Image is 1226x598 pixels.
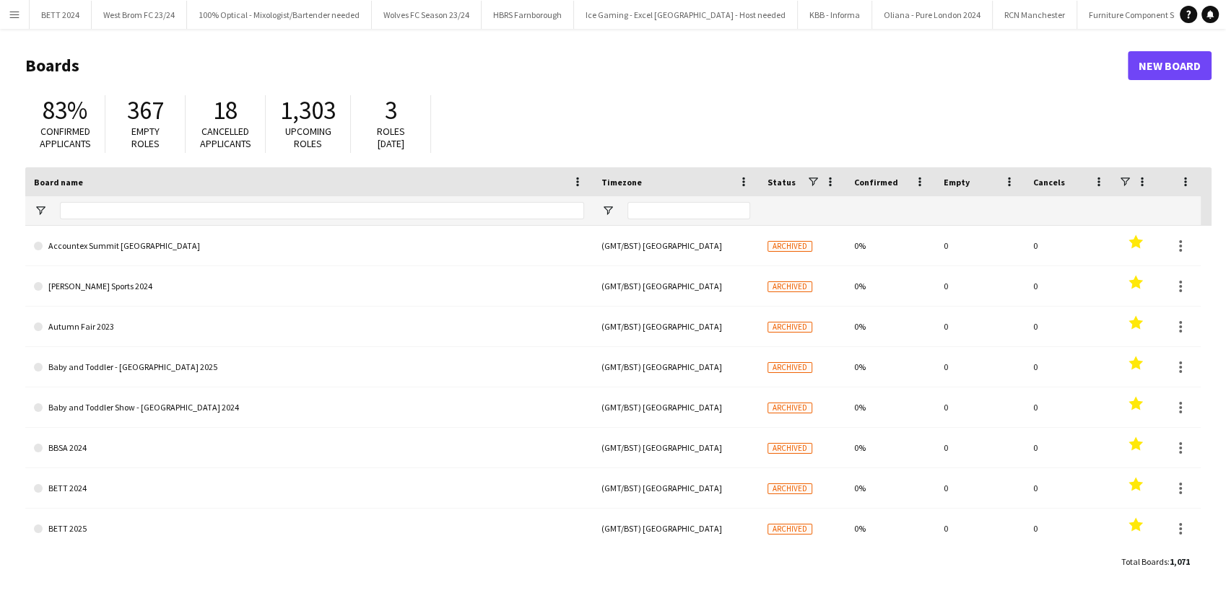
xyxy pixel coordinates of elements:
[601,177,642,188] span: Timezone
[845,468,935,508] div: 0%
[30,1,92,29] button: BETT 2024
[768,524,812,535] span: Archived
[768,483,812,494] span: Archived
[34,468,584,509] a: BETT 2024
[34,428,584,468] a: BBSA 2024
[377,125,405,150] span: Roles [DATE]
[34,387,584,428] a: Baby and Toddler Show - [GEOGRAPHIC_DATA] 2024
[935,468,1025,508] div: 0
[34,177,83,188] span: Board name
[845,509,935,548] div: 0%
[768,403,812,413] span: Archived
[993,1,1077,29] button: RCN Manchester
[482,1,574,29] button: HBRS Farnborough
[935,266,1025,306] div: 0
[187,1,372,29] button: 100% Optical - Mixologist/Bartender needed
[593,428,759,467] div: (GMT/BST) [GEOGRAPHIC_DATA]
[935,226,1025,265] div: 0
[872,1,993,29] button: Oliana - Pure London 2024
[768,443,812,454] span: Archived
[92,1,187,29] button: West Brom FC 23/24
[34,266,584,307] a: [PERSON_NAME] Sports 2024
[627,202,750,219] input: Timezone Filter Input
[601,204,614,217] button: Open Filter Menu
[200,125,251,150] span: Cancelled applicants
[845,347,935,387] div: 0%
[593,347,759,387] div: (GMT/BST) [GEOGRAPHIC_DATA]
[213,94,238,126] span: 18
[1025,226,1114,265] div: 0
[768,177,796,188] span: Status
[1121,556,1168,567] span: Total Boards
[935,387,1025,427] div: 0
[1077,1,1202,29] button: Furniture Component Show
[935,428,1025,467] div: 0
[593,468,759,508] div: (GMT/BST) [GEOGRAPHIC_DATA]
[768,241,812,252] span: Archived
[1128,51,1212,80] a: New Board
[60,202,584,219] input: Board name Filter Input
[127,94,164,126] span: 367
[845,387,935,427] div: 0%
[845,226,935,265] div: 0%
[1025,468,1114,508] div: 0
[768,281,812,292] span: Archived
[285,125,331,150] span: Upcoming roles
[845,307,935,346] div: 0%
[1121,548,1190,576] div: :
[1025,307,1114,346] div: 0
[944,177,970,188] span: Empty
[845,266,935,306] div: 0%
[385,94,397,126] span: 3
[768,362,812,373] span: Archived
[593,266,759,306] div: (GMT/BST) [GEOGRAPHIC_DATA]
[1025,509,1114,548] div: 0
[40,125,91,150] span: Confirmed applicants
[34,509,584,549] a: BETT 2025
[1025,387,1114,427] div: 0
[1170,556,1190,567] span: 1,071
[1033,177,1065,188] span: Cancels
[34,204,47,217] button: Open Filter Menu
[34,226,584,266] a: Accountex Summit [GEOGRAPHIC_DATA]
[280,94,336,126] span: 1,303
[593,387,759,427] div: (GMT/BST) [GEOGRAPHIC_DATA]
[935,509,1025,548] div: 0
[1025,428,1114,467] div: 0
[935,307,1025,346] div: 0
[854,177,898,188] span: Confirmed
[845,428,935,467] div: 0%
[593,226,759,265] div: (GMT/BST) [GEOGRAPHIC_DATA]
[34,347,584,387] a: Baby and Toddler - [GEOGRAPHIC_DATA] 2025
[131,125,160,150] span: Empty roles
[593,509,759,548] div: (GMT/BST) [GEOGRAPHIC_DATA]
[935,347,1025,387] div: 0
[593,307,759,346] div: (GMT/BST) [GEOGRAPHIC_DATA]
[43,94,87,126] span: 83%
[25,55,1128,76] h1: Boards
[34,307,584,347] a: Autumn Fair 2023
[574,1,798,29] button: Ice Gaming - Excel [GEOGRAPHIC_DATA] - Host needed
[1025,266,1114,306] div: 0
[372,1,482,29] button: Wolves FC Season 23/24
[768,322,812,333] span: Archived
[1025,347,1114,387] div: 0
[798,1,872,29] button: KBB - Informa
